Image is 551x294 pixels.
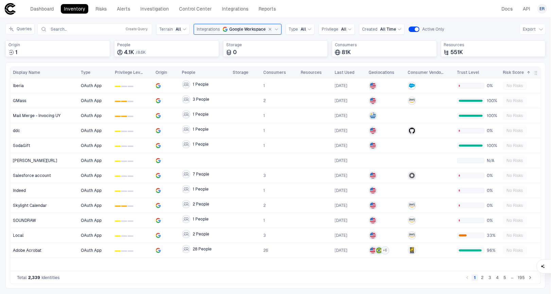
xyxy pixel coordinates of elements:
[370,143,376,149] img: US
[5,40,110,57] div: Total sources where identities were created
[301,27,306,32] span: All
[264,113,265,118] span: 1
[335,233,348,238] div: 8/6/2025 09:01:43
[370,232,376,239] img: US
[8,42,107,48] span: Origin
[81,203,102,208] span: OAuth App
[81,128,102,133] span: OAuth App
[81,248,102,253] span: OAuth App
[5,23,35,34] button: Queries
[115,191,121,192] div: 0
[264,218,265,223] span: 1
[124,25,149,33] button: Create Query
[115,116,121,117] div: 0
[115,235,121,237] div: 0
[487,83,498,88] span: 0%
[255,4,279,14] a: Reports
[115,70,143,75] span: Privilege Level
[128,220,134,222] div: 2
[332,40,437,57] div: Total consumers using identities
[520,4,533,14] a: API
[115,250,121,252] div: 0
[507,83,523,88] span: No Risks
[193,127,209,132] span: 1 People
[81,70,90,75] span: Type
[81,113,102,118] span: OAuth App
[128,131,134,132] div: 2
[370,247,376,254] img: US
[507,143,523,148] span: No Risks
[370,113,376,119] img: UY
[193,82,209,87] span: 1 People
[138,50,146,55] span: 8.6K
[13,173,51,178] span: Salesforce account
[13,70,40,75] span: Display Name
[341,27,346,32] span: All
[61,4,88,14] a: Inventory
[370,128,376,134] img: US
[335,113,348,118] div: 5/28/2025 17:15:20
[335,83,348,88] div: 6/26/2025 21:36:55
[128,176,134,177] div: 2
[121,116,127,117] div: 1
[226,42,325,48] span: Storage
[335,113,348,118] span: [DATE]
[487,98,498,103] span: 100%
[370,202,376,209] img: US
[121,86,127,87] div: 1
[370,98,376,104] img: US
[335,158,348,163] div: 6/25/2025 20:01:25
[13,233,23,238] span: Local
[289,27,298,32] span: Type
[193,186,209,192] span: 1 People
[193,201,210,207] span: 2 People
[487,188,498,193] span: 0%
[193,142,209,147] span: 1 People
[114,40,219,57] div: Total employees associated with identities
[503,70,524,75] span: Risk Score
[487,233,498,238] span: 33%
[507,113,523,118] span: No Risks
[409,173,415,179] div: Okta
[507,218,523,223] span: No Risks
[507,128,523,133] span: No Risks
[264,173,266,178] span: 3
[335,248,348,253] span: [DATE]
[409,202,415,209] div: AWS
[520,24,546,35] button: Export
[115,131,121,132] div: 0
[121,146,127,147] div: 1
[193,171,210,177] span: 7 People
[13,158,57,163] span: [PERSON_NAME][URL]
[507,233,523,238] span: No Risks
[137,4,172,14] a: Investigation
[13,218,36,223] span: SOUNDRAW
[233,70,249,75] span: Storage
[409,98,415,104] div: AWS
[81,188,102,193] span: OAuth App
[121,131,127,132] div: 1
[13,83,24,88] span: Iberia
[408,70,445,75] span: Consumer Vendors
[335,143,348,148] div: 8/11/2025 17:02:05
[494,274,501,281] button: Go to page 4
[383,248,387,253] span: + 6
[128,116,134,117] div: 2
[176,4,215,14] a: Control Center
[115,161,121,162] div: 0
[335,188,348,193] div: 7/2/2025 03:16:38
[264,188,265,193] span: 1
[370,187,376,194] img: US
[486,274,493,281] button: Go to page 3
[335,218,348,223] span: [DATE]
[370,217,376,224] img: US
[335,70,355,75] span: Last Used
[264,248,268,253] span: 26
[422,27,444,32] span: Active Only
[516,274,526,281] button: Go to page 195
[128,235,134,237] div: 2
[335,218,348,223] div: 8/13/2025 23:12:35
[223,40,328,57] div: Total storage locations where identities are stored
[13,203,47,208] span: Skylight Calendar
[487,248,498,253] span: 96%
